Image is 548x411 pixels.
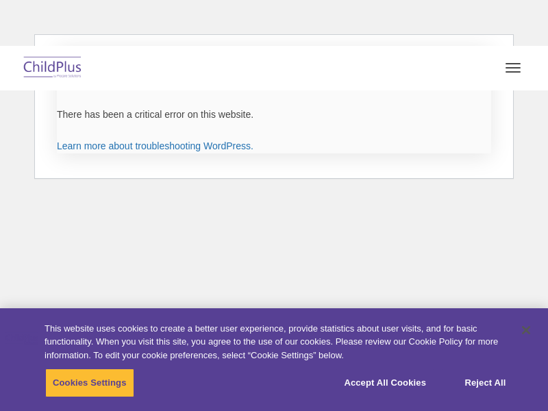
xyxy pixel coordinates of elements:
[443,369,528,397] button: Reject All
[511,315,541,345] button: Close
[45,322,510,362] div: This website uses cookies to create a better user experience, provide statistics about user visit...
[57,140,253,151] a: Learn more about troubleshooting WordPress.
[21,52,85,84] img: ChildPlus by Procare Solutions
[336,369,434,397] button: Accept All Cookies
[57,108,491,122] p: There has been a critical error on this website.
[45,369,134,397] button: Cookies Settings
